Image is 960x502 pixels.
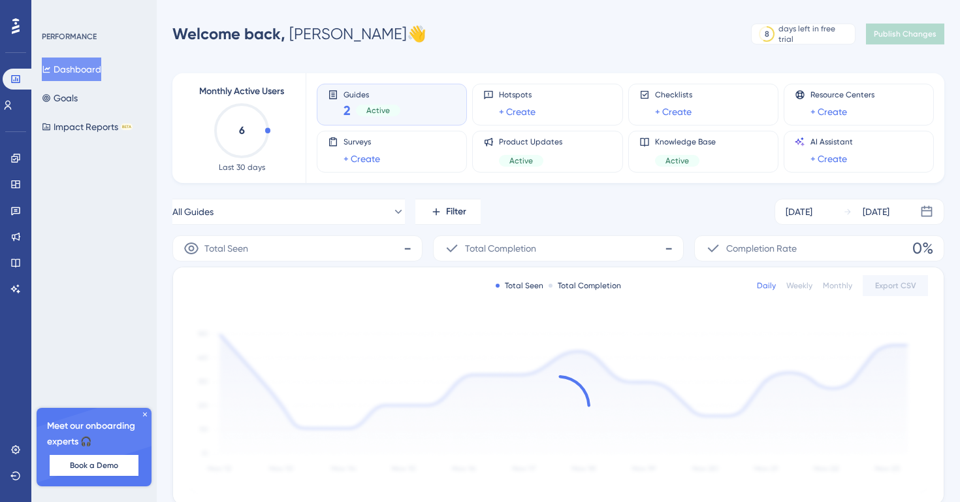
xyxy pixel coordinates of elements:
[499,104,536,120] a: + Create
[415,199,481,225] button: Filter
[823,280,852,291] div: Monthly
[655,104,692,120] a: + Create
[70,460,118,471] span: Book a Demo
[765,29,769,39] div: 8
[47,418,141,450] span: Meet our onboarding experts 🎧
[875,280,916,291] span: Export CSV
[810,104,847,120] a: + Create
[778,24,851,44] div: days left in free trial
[219,162,265,173] span: Last 30 days
[172,199,405,225] button: All Guides
[239,124,245,137] text: 6
[810,151,847,167] a: + Create
[757,280,776,291] div: Daily
[655,137,716,147] span: Knowledge Base
[866,24,944,44] button: Publish Changes
[786,280,812,291] div: Weekly
[665,238,673,259] span: -
[199,84,284,99] span: Monthly Active Users
[499,137,562,147] span: Product Updates
[446,204,466,220] span: Filter
[172,24,285,43] span: Welcome back,
[665,156,689,166] span: Active
[863,204,889,220] div: [DATE]
[465,241,536,256] span: Total Completion
[366,105,390,116] span: Active
[404,238,411,259] span: -
[121,124,133,130] div: BETA
[655,90,692,100] span: Checklists
[172,204,214,220] span: All Guides
[786,204,812,220] div: [DATE]
[863,275,928,296] button: Export CSV
[509,156,533,166] span: Active
[344,151,380,167] a: + Create
[344,90,400,99] span: Guides
[42,58,101,81] button: Dashboard
[810,90,874,100] span: Resource Centers
[42,31,97,42] div: PERFORMANCE
[499,90,536,100] span: Hotspots
[204,241,248,256] span: Total Seen
[344,101,351,120] span: 2
[810,137,853,147] span: AI Assistant
[496,280,543,291] div: Total Seen
[874,29,936,39] span: Publish Changes
[912,238,933,259] span: 0%
[549,280,621,291] div: Total Completion
[726,241,797,256] span: Completion Rate
[172,24,426,44] div: [PERSON_NAME] 👋
[344,137,380,147] span: Surveys
[42,115,133,139] button: Impact ReportsBETA
[50,455,138,476] button: Book a Demo
[42,86,78,110] button: Goals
